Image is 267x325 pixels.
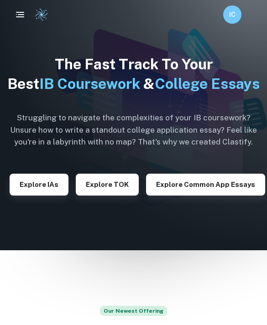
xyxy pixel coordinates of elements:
[100,306,167,316] span: Our Newest Offering
[29,8,48,21] a: Clastify logo
[10,180,68,188] a: Explore IAs
[155,75,260,92] span: College Essays
[39,75,140,92] span: IB Coursework
[76,174,139,196] button: Explore TOK
[7,112,260,148] h6: Struggling to navigate the complexities of your IB coursework? Unsure how to write a standout col...
[146,174,265,196] button: Explore Common App essays
[146,180,265,188] a: Explore Common App essays
[76,180,139,188] a: Explore TOK
[35,8,48,21] img: Clastify logo
[227,10,238,20] h6: IC
[223,5,241,24] button: IC
[10,174,68,196] button: Explore IAs
[7,55,260,93] h1: The Fast Track To Your Best &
